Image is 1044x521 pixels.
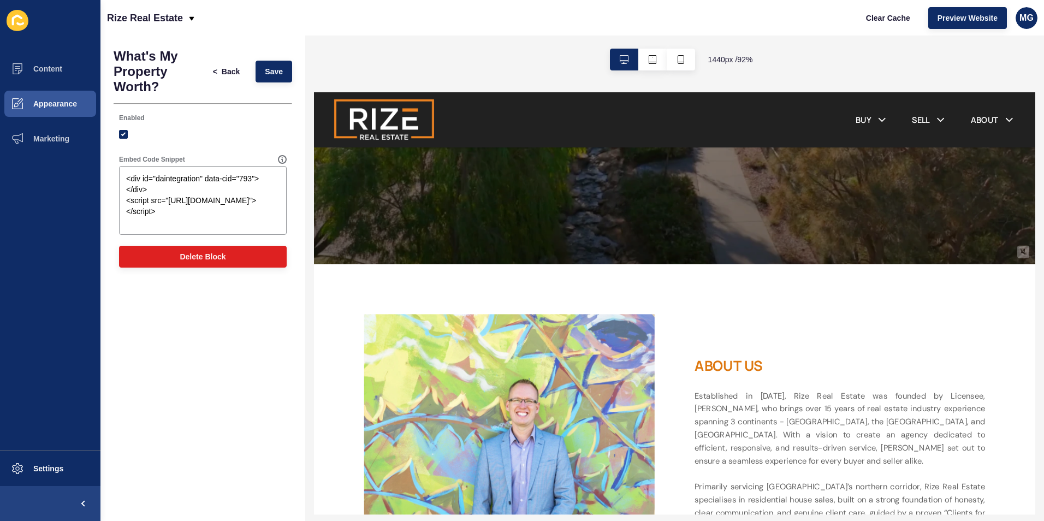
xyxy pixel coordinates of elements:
span: 1440 px / 92 % [708,54,753,65]
button: Preview Website [928,7,1007,29]
h2: ABOUT US [415,289,732,306]
button: <Back [204,61,250,82]
button: Save [256,61,292,82]
div: Scroll [4,132,782,181]
img: Company logo [22,5,131,55]
label: Embed Code Snippet [119,155,185,164]
textarea: <div id="daintegration" data-cid="793"></div> <script src="[URL][DOMAIN_NAME]"></script> [121,168,285,233]
span: Save [265,66,283,77]
button: Delete Block [119,246,287,268]
span: Clear Cache [866,13,910,23]
a: ABOUT [716,23,746,37]
a: SELL [652,23,672,37]
label: Enabled [119,114,145,122]
span: MG [1019,13,1034,23]
button: Clear Cache [857,7,920,29]
span: Back [222,66,240,77]
p: Rize Real Estate [107,4,183,32]
span: < [213,66,217,77]
span: Delete Block [180,251,226,262]
h1: What's My Property Worth? [114,49,204,94]
a: BUY [591,23,607,37]
span: Preview Website [938,13,998,23]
